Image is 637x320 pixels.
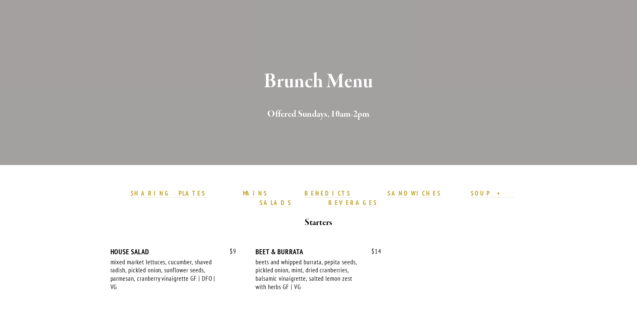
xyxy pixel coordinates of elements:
[365,248,381,255] span: 14
[256,258,362,291] div: beets and whipped burrata, pepita seeds, pickled onion, mint, dried cranberries, balsamic vinaigr...
[223,248,236,255] span: 9
[388,189,441,198] a: SANDWICHES
[123,71,514,93] h1: Brunch Menu
[256,248,381,256] div: BEET & BURRATA
[388,189,441,197] strong: SANDWICHES
[328,199,377,207] strong: BEVERAGES
[243,189,268,197] strong: MAINS
[131,189,206,198] a: SHARING PLATES
[328,199,377,207] a: BEVERAGES
[305,189,351,198] a: BENEDICTS
[305,189,351,197] strong: BENEDICTS
[230,247,233,255] span: $
[305,217,332,228] strong: Starters
[110,258,217,291] div: mixed market lettuces, cucumber, shaved radish, pickled onion, sunflower seeds, parmesan, cranber...
[123,107,514,121] h2: Offered Sundays, 10am-2pm
[110,248,236,256] div: HOUSE SALAD
[243,189,268,198] a: MAINS
[371,247,375,255] span: $
[131,189,206,197] strong: SHARING PLATES
[260,189,514,207] a: SOUP + SALADS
